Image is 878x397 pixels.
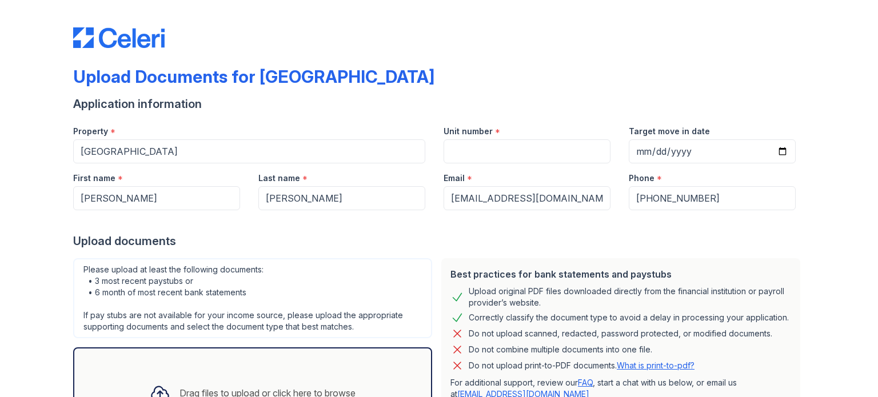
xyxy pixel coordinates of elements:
div: Best practices for bank statements and paystubs [450,267,791,281]
p: Do not upload print-to-PDF documents. [469,360,695,371]
label: Target move in date [629,126,710,137]
img: CE_Logo_Blue-a8612792a0a2168367f1c8372b55b34899dd931a85d93a1a3d3e32e68fde9ad4.png [73,27,165,48]
div: Upload documents [73,233,805,249]
label: Email [444,173,465,184]
div: Correctly classify the document type to avoid a delay in processing your application. [469,311,789,324]
div: Upload original PDF files downloaded directly from the financial institution or payroll provider’... [469,286,791,308]
label: Unit number [444,126,493,137]
label: Phone [629,173,654,184]
a: What is print-to-pdf? [617,360,695,370]
a: FAQ [578,378,593,387]
div: Application information [73,96,805,112]
div: Do not combine multiple documents into one file. [469,343,652,356]
div: Please upload at least the following documents: • 3 most recent paystubs or • 6 month of most rec... [73,258,432,338]
div: Do not upload scanned, redacted, password protected, or modified documents. [469,327,772,340]
label: Property [73,126,108,137]
label: First name [73,173,115,184]
label: Last name [258,173,300,184]
div: Upload Documents for [GEOGRAPHIC_DATA] [73,66,434,87]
